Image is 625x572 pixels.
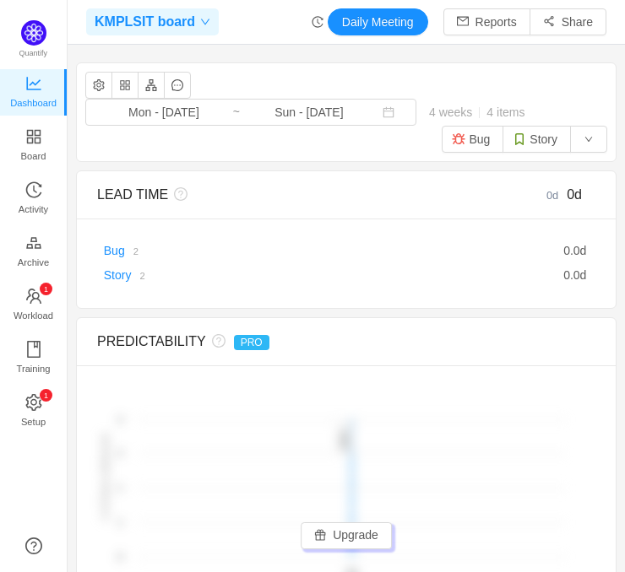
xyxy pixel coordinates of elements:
[10,86,57,120] span: Dashboard
[139,271,144,281] small: 2
[43,283,47,295] p: 1
[21,139,46,173] span: Board
[503,126,571,153] button: Story
[19,192,48,226] span: Activity
[117,414,122,424] tspan: 2
[95,8,195,35] span: KMPLSIT board
[567,187,582,202] span: 0d
[131,268,144,282] a: 2
[25,75,42,92] i: icon: line-chart
[25,289,42,322] a: icon: teamWorkload
[546,189,567,202] small: 0d
[25,537,42,554] a: icon: question-circle
[442,126,503,153] button: Bug
[486,105,524,119] span: 4 items
[563,244,586,257] span: d
[21,405,46,439] span: Setup
[164,72,191,99] button: icon: message
[312,16,323,28] i: icon: history
[138,72,165,99] button: icon: apartment
[530,8,606,35] button: icon: share-altShare
[100,434,110,521] text: # of items delivered
[14,299,53,332] span: Workload
[416,105,537,119] span: 4 weeks
[21,20,46,46] img: Quantify
[111,72,139,99] button: icon: appstore
[168,187,187,201] i: icon: question-circle
[97,187,168,202] span: LEAD TIME
[563,268,586,282] span: d
[452,132,465,146] img: 10303
[328,8,428,35] button: Daily Meeting
[133,246,139,256] small: 2
[200,17,210,27] i: icon: down
[241,103,378,121] input: End date
[19,49,48,57] span: Quantify
[383,106,394,118] i: icon: calendar
[125,244,139,257] a: 2
[40,389,52,402] sup: 1
[25,342,42,375] a: Training
[104,244,125,257] a: Bug
[563,244,579,257] span: 0.0
[117,448,122,458] tspan: 2
[43,389,47,402] p: 1
[85,72,112,99] button: icon: setting
[25,129,42,163] a: Board
[301,522,392,549] button: icon: giftUpgrade
[25,235,42,269] a: Archive
[570,126,607,153] button: icon: down
[25,128,42,145] i: icon: appstore
[25,235,42,251] i: icon: gold
[206,334,226,348] i: icon: question-circle
[97,332,471,352] div: PREDICTABILITY
[25,181,42,198] i: icon: history
[40,283,52,295] sup: 1
[25,182,42,216] a: Activity
[25,288,42,305] i: icon: team
[117,552,122,562] tspan: 0
[25,395,42,429] a: icon: settingSetup
[513,132,526,146] img: 10315
[117,483,122,493] tspan: 1
[16,352,50,386] span: Training
[25,394,42,411] i: icon: setting
[563,268,579,282] span: 0.0
[104,268,132,282] a: Story
[18,246,49,279] span: Archive
[95,103,232,121] input: Start date
[25,341,42,358] i: icon: book
[443,8,530,35] button: icon: mailReports
[234,335,269,350] span: PRO
[25,76,42,110] a: Dashboard
[117,517,122,527] tspan: 1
